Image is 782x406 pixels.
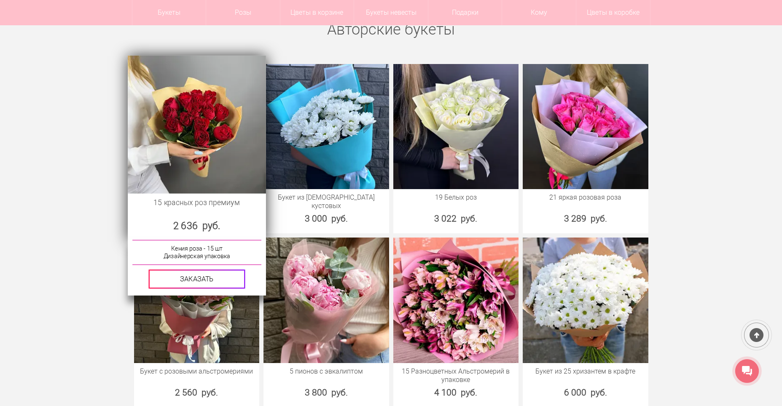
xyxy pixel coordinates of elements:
[263,64,389,190] img: Букет из хризантем кустовых
[132,240,261,265] div: Кения роза - 15 шт Дизайнерская упаковка
[134,238,260,363] img: Букет с розовыми альстромериями
[393,212,519,225] div: 3 022 руб.
[393,386,519,399] div: 4 100 руб.
[128,219,266,232] div: 2 636 руб.
[523,64,648,190] img: 21 яркая розовая роза
[527,367,644,376] a: Букет из 25 хризантем в крафте
[268,367,385,376] a: 5 пионов с эвкалиптом
[398,193,515,202] a: 19 Белых роз
[523,386,648,399] div: 6 000 руб.
[138,367,255,376] a: Букет с розовыми альстромериями
[327,21,455,38] a: Авторские букеты
[398,367,515,384] a: 15 Разноцветных Альстромерий в упаковке
[523,238,648,363] img: Букет из 25 хризантем в крафте
[134,386,260,399] div: 2 560 руб.
[263,238,389,363] img: 5 пионов с эвкалиптом
[263,386,389,399] div: 3 800 руб.
[132,198,261,207] a: 15 красных роз премиум
[523,212,648,225] div: 3 289 руб.
[263,212,389,225] div: 3 000 руб.
[128,55,266,193] img: 15 красных роз премиум
[527,193,644,202] a: 21 яркая розовая роза
[268,193,385,210] a: Букет из [DEMOGRAPHIC_DATA] кустовых
[393,238,519,363] img: 15 Разноцветных Альстромерий в упаковке
[393,64,519,190] img: 19 Белых роз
